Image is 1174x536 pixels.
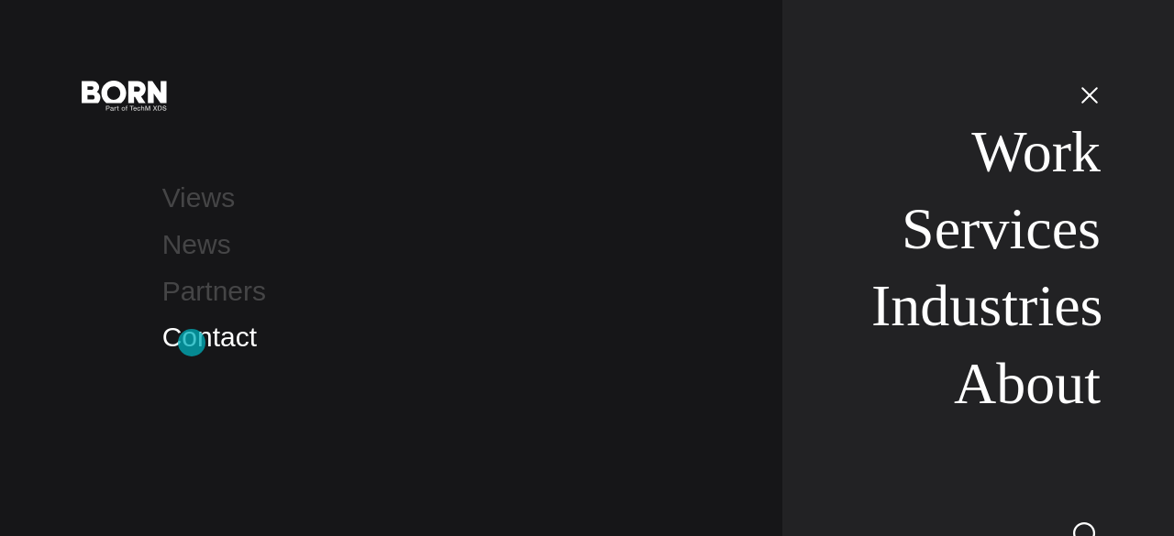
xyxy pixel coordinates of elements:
a: Industries [871,273,1103,338]
a: News [162,229,231,259]
a: Work [971,119,1101,184]
a: Views [162,182,235,213]
a: About [954,351,1101,416]
a: Services [902,196,1101,261]
a: Partners [162,276,266,306]
button: Open [1068,75,1112,114]
a: Contact [162,322,257,352]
